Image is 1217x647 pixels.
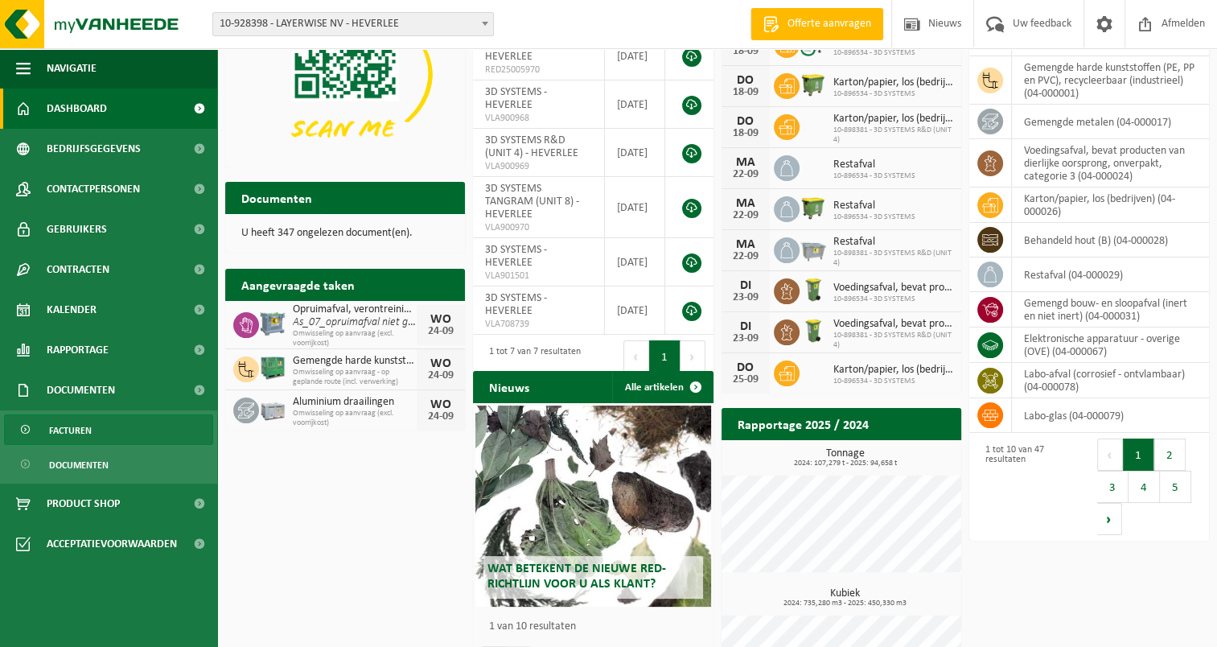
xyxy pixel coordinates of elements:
span: Wat betekent de nieuwe RED-richtlijn voor u als klant? [487,563,666,591]
div: DI [730,320,762,333]
td: gemengd bouw- en sloopafval (inert en niet inert) (04-000031) [1012,292,1209,328]
img: PB-HB-1400-HPE-GN-01 [259,354,286,381]
span: Dashboard [47,89,107,129]
button: 4 [1129,471,1160,503]
div: 24-09 [425,411,457,422]
td: [DATE] [605,286,666,335]
span: 10-896534 - 3D SYSTEMS [833,171,915,181]
a: Bekijk rapportage [841,439,960,472]
span: Voedingsafval, bevat producten van dierlijke oorsprong, onverpakt, categorie 3 [833,282,953,295]
a: Documenten [4,449,213,480]
span: VLA900968 [485,112,591,125]
span: 2024: 107,279 t - 2025: 94,658 t [730,459,961,468]
span: Karton/papier, los (bedrijven) [833,364,953,377]
a: Wat betekent de nieuwe RED-richtlijn voor u als klant? [475,406,710,607]
td: gemengde metalen (04-000017) [1012,105,1209,139]
span: VLA708739 [485,318,591,331]
div: 23-09 [730,333,762,344]
span: 10-898381 - 3D SYSTEMS R&D (UNIT 4) [833,249,953,268]
div: DO [730,361,762,374]
span: Karton/papier, los (bedrijven) [833,76,953,89]
div: WO [425,357,457,370]
span: Contracten [47,249,109,290]
button: 2 [1154,439,1186,471]
td: [DATE] [605,32,666,80]
td: karton/papier, los (bedrijven) (04-000026) [1012,188,1209,223]
td: [DATE] [605,129,666,177]
span: 3D SYSTEMS - HEVERLEE [485,292,547,317]
span: Navigatie [47,48,97,89]
span: Omwisseling op aanvraag - op geplande route (incl. verwerking) [293,368,417,387]
button: 5 [1160,471,1191,503]
img: PB-AP-0800-MET-02-01 [259,310,286,337]
span: Restafval [833,236,953,249]
span: 3D SYSTEMS TANGRAM (UNIT 8) - HEVERLEE [485,183,579,220]
div: 18-09 [730,128,762,139]
td: behandeld hout (B) (04-000028) [1012,223,1209,258]
h2: Aangevraagde taken [225,269,371,300]
img: WB-1100-HPE-GN-50 [800,194,827,221]
p: 1 van 10 resultaten [489,621,705,633]
td: [DATE] [605,80,666,129]
div: 25-09 [730,374,762,385]
span: 3D SYSTEMS - HEVERLEE [485,244,547,269]
button: Previous [1097,439,1123,471]
span: Bedrijfsgegevens [47,129,141,169]
td: [DATE] [605,177,666,238]
h2: Documenten [225,182,328,213]
span: Rapportage [47,330,109,370]
span: 10-928398 - LAYERWISE NV - HEVERLEE [213,13,493,35]
span: 10-896534 - 3D SYSTEMS [833,295,953,304]
button: 1 [649,340,680,373]
button: Next [680,340,705,373]
span: 10-898381 - 3D SYSTEMS R&D (UNIT 4) [833,126,953,145]
span: 10-928398 - LAYERWISE NV - HEVERLEE [212,12,494,36]
div: 24-09 [425,370,457,381]
td: restafval (04-000029) [1012,258,1209,292]
button: 3 [1097,471,1129,503]
td: voedingsafval, bevat producten van dierlijke oorsprong, onverpakt, categorie 3 (04-000024) [1012,139,1209,188]
h2: Rapportage 2025 / 2024 [722,408,885,439]
td: [DATE] [605,238,666,286]
td: elektronische apparatuur - overige (OVE) (04-000067) [1012,328,1209,363]
div: 18-09 [730,46,762,57]
span: Omwisseling op aanvraag (excl. voorrijkost) [293,409,417,428]
span: 10-898381 - 3D SYSTEMS R&D (UNIT 4) [833,331,953,350]
span: Facturen [49,415,92,446]
span: Aluminium draailingen [293,396,417,409]
span: RED25005970 [485,64,591,76]
img: WB-0140-HPE-GN-50 [800,317,827,344]
span: Restafval [833,200,915,212]
span: VLA901501 [485,270,591,282]
span: VLA900970 [485,221,591,234]
div: DO [730,74,762,87]
h3: Kubiek [730,588,961,608]
div: MA [730,197,762,210]
span: Karton/papier, los (bedrijven) [833,113,953,126]
span: Voedingsafval, bevat producten van dierlijke oorsprong, onverpakt, categorie 3 [833,318,953,331]
span: Documenten [49,450,109,480]
span: VLA900969 [485,160,591,173]
div: 18-09 [730,87,762,98]
a: Offerte aanvragen [750,8,883,40]
td: gemengde harde kunststoffen (PE, PP en PVC), recycleerbaar (industrieel) (04-000001) [1012,56,1209,105]
img: PB-LB-0680-HPE-GY-11 [259,395,286,422]
span: Acceptatievoorwaarden [47,524,177,564]
span: 2024: 735,280 m3 - 2025: 450,330 m3 [730,600,961,608]
a: Facturen [4,414,213,445]
span: 10-896534 - 3D SYSTEMS [833,377,953,386]
div: WO [425,398,457,411]
div: 22-09 [730,169,762,180]
span: Kalender [47,290,97,330]
a: Alle artikelen [612,371,712,403]
h3: Tonnage [730,448,961,468]
span: 10-896534 - 3D SYSTEMS [833,212,915,222]
span: LAYERWISE NV - HEVERLEE [485,38,558,63]
span: Gebruikers [47,209,107,249]
p: U heeft 347 ongelezen document(en). [241,228,449,239]
span: Omwisseling op aanvraag (excl. voorrijkost) [293,329,417,348]
div: 1 tot 7 van 7 resultaten [481,339,581,374]
button: 1 [1123,439,1154,471]
div: DI [730,279,762,292]
span: 3D SYSTEMS - HEVERLEE [485,86,547,111]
